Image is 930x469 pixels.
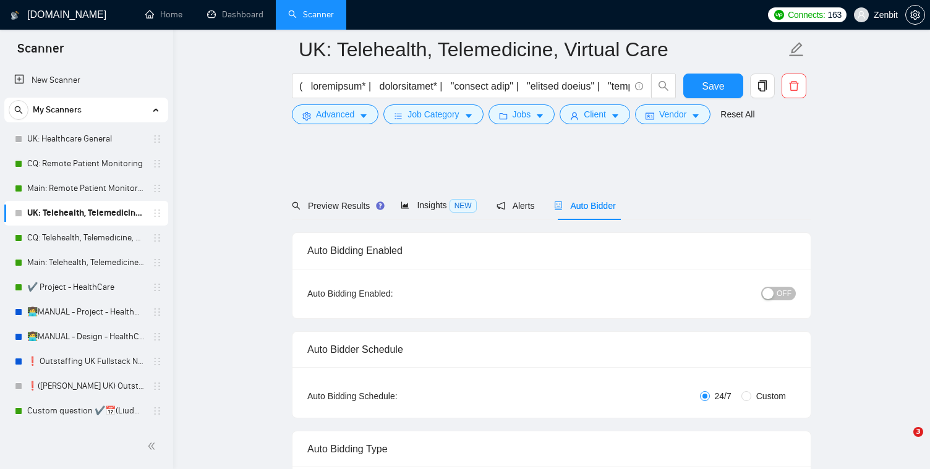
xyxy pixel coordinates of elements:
[751,80,774,91] span: copy
[464,111,473,120] span: caret-down
[11,6,19,25] img: logo
[782,80,806,91] span: delete
[207,9,263,20] a: dashboardDashboard
[9,100,28,120] button: search
[828,8,842,22] span: 163
[302,111,311,120] span: setting
[292,201,301,210] span: search
[152,134,162,144] span: holder
[584,108,606,121] span: Client
[27,275,145,300] a: ✔️ Project - HealthCare
[27,399,145,423] a: Custom question ✔️📅(Liudmyla [GEOGRAPHIC_DATA]) Outstaffing [GEOGRAPHIC_DATA] Fullstack Node | React
[27,201,145,226] a: UK: Telehealth, Telemedicine, Virtual Care
[570,111,579,120] span: user
[307,431,796,467] div: Auto Bidding Type
[554,201,563,210] span: robot
[359,111,368,120] span: caret-down
[375,200,386,211] div: Tooltip anchor
[683,74,743,98] button: Save
[513,108,531,121] span: Jobs
[659,108,686,121] span: Vendor
[651,74,676,98] button: search
[152,184,162,193] span: holder
[560,104,630,124] button: userClientcaret-down
[4,68,168,93] li: New Scanner
[27,349,145,374] a: ❗ Outstaffing UK Fullstack Node | React
[27,374,145,399] a: ❗([PERSON_NAME] UK) Outstaffing [GEOGRAPHIC_DATA] Fullstack Node | React
[292,201,381,211] span: Preview Results
[307,287,470,300] div: Auto Bidding Enabled:
[611,111,620,120] span: caret-down
[33,98,82,122] span: My Scanners
[152,357,162,366] span: holder
[147,440,160,452] span: double-left
[307,389,470,403] div: Auto Bidding Schedule:
[751,389,791,403] span: Custom
[905,10,925,20] a: setting
[906,10,924,20] span: setting
[401,201,409,209] span: area-chart
[27,226,145,250] a: CQ: Telehealth, Telemedicine, Virtual Care
[450,199,477,213] span: NEW
[27,176,145,201] a: Main: Remote Patient Monitoring
[299,34,786,65] input: Scanner name...
[857,11,866,19] span: user
[288,9,334,20] a: searchScanner
[407,108,459,121] span: Job Category
[554,201,615,211] span: Auto Bidder
[488,104,555,124] button: folderJobscaret-down
[307,332,796,367] div: Auto Bidder Schedule
[152,159,162,169] span: holder
[535,111,544,120] span: caret-down
[152,282,162,292] span: holder
[152,406,162,416] span: holder
[14,68,158,93] a: New Scanner
[145,9,182,20] a: homeHome
[292,104,378,124] button: settingAdvancedcaret-down
[401,200,476,210] span: Insights
[9,106,28,114] span: search
[710,389,736,403] span: 24/7
[782,74,806,98] button: delete
[299,78,629,94] input: Search Freelance Jobs...
[913,427,923,437] span: 3
[152,307,162,317] span: holder
[777,287,791,300] span: OFF
[905,5,925,25] button: setting
[750,74,775,98] button: copy
[888,427,918,457] iframe: Intercom live chat
[27,423,145,448] a: 👩‍💻MANUAL - Outstaffing UK Fullstack Node | React
[691,111,700,120] span: caret-down
[152,208,162,218] span: holder
[7,40,74,65] span: Scanner
[27,300,145,324] a: 👩‍💻MANUAL - Project - HealthCare (NodeJS + ReactJS)
[316,108,354,121] span: Advanced
[702,78,724,94] span: Save
[383,104,483,124] button: barsJob Categorycaret-down
[152,258,162,268] span: holder
[394,111,403,120] span: bars
[788,8,825,22] span: Connects:
[27,250,145,275] a: Main: Telehealth, Telemedicine, Virtual Care
[652,80,675,91] span: search
[152,332,162,342] span: holder
[774,10,784,20] img: upwork-logo.png
[635,104,710,124] button: idcardVendorcaret-down
[152,233,162,243] span: holder
[720,108,754,121] a: Reset All
[499,111,508,120] span: folder
[788,41,804,57] span: edit
[635,82,643,90] span: info-circle
[27,151,145,176] a: CQ: Remote Patient Monitoring
[307,233,796,268] div: Auto Bidding Enabled
[152,381,162,391] span: holder
[646,111,654,120] span: idcard
[27,127,145,151] a: UK: Healthcare General
[27,324,145,349] a: 👩‍💻MANUAL - Design - HealthCare
[497,201,535,211] span: Alerts
[497,201,505,210] span: notification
